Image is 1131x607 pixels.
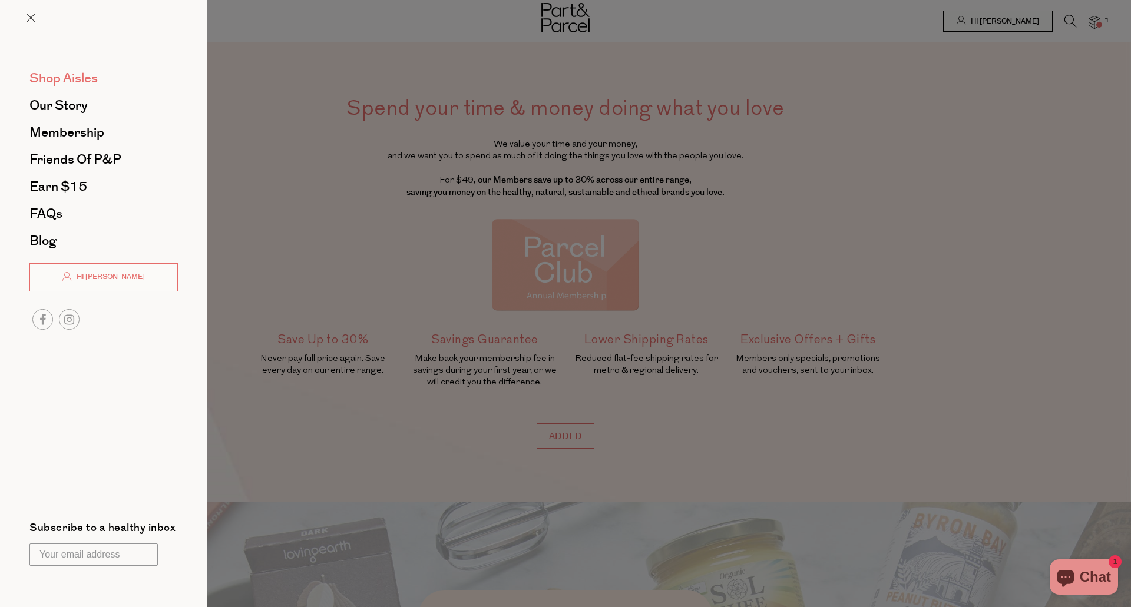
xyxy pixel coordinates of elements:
a: Hi [PERSON_NAME] [29,263,178,291]
span: Shop Aisles [29,69,98,88]
label: Subscribe to a healthy inbox [29,523,176,538]
a: Friends of P&P [29,153,178,166]
a: Membership [29,126,178,139]
inbox-online-store-chat: Shopify online store chat [1046,559,1122,598]
a: FAQs [29,207,178,220]
a: Blog [29,234,178,247]
span: Earn $15 [29,177,87,196]
span: Friends of P&P [29,150,121,169]
span: FAQs [29,204,62,223]
input: Your email address [29,543,158,566]
span: Blog [29,231,57,250]
span: Hi [PERSON_NAME] [74,272,145,282]
a: Our Story [29,99,178,112]
span: Membership [29,123,104,142]
a: Earn $15 [29,180,178,193]
span: Our Story [29,96,88,115]
a: Shop Aisles [29,72,178,85]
